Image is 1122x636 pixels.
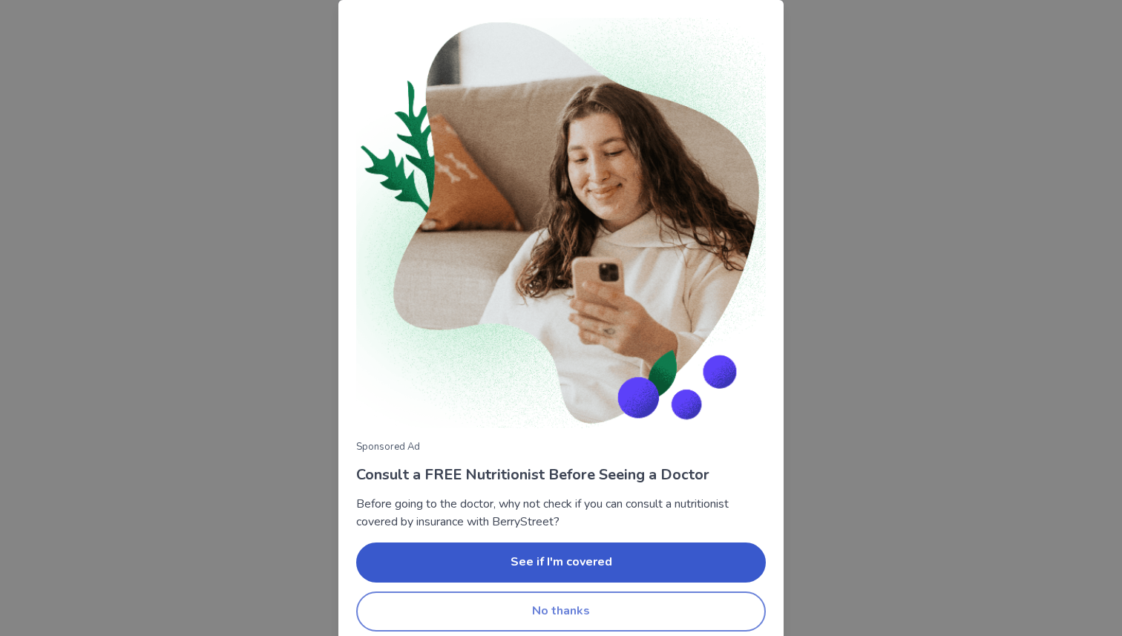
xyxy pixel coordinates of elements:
[356,542,766,583] button: See if I'm covered
[356,440,766,455] p: Sponsored Ad
[356,495,766,531] p: Before going to the doctor, why not check if you can consult a nutritionist covered by insurance ...
[356,464,766,486] p: Consult a FREE Nutritionist Before Seeing a Doctor
[356,18,766,428] img: Woman consulting with nutritionist on phone
[356,591,766,632] button: No thanks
